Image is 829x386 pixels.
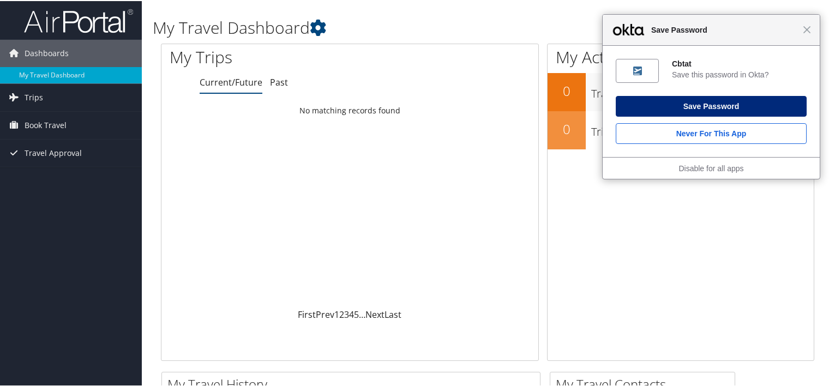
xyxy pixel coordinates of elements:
span: Dashboards [25,39,69,66]
div: Cbtat [672,58,807,68]
a: 4 [349,307,354,319]
a: [PERSON_NAME] [736,5,822,38]
a: First [298,307,316,319]
a: Disable for all apps [678,163,743,172]
h1: My Action Items [548,45,814,68]
a: 2 [339,307,344,319]
a: Prev [316,307,334,319]
h3: Travel Approvals Pending (Advisor Booked) [591,80,814,100]
h3: Trips Missing Hotels [591,118,814,138]
a: Last [385,307,401,319]
img: 9IrUADAAAABklEQVQDAMp15y9HRpfFAAAAAElFTkSuQmCC [633,65,642,74]
span: Save Password [646,22,803,35]
a: Past [270,75,288,87]
td: No matching records found [161,100,538,119]
a: 1 [334,307,339,319]
a: Current/Future [200,75,262,87]
div: Save this password in Okta? [672,69,807,79]
img: airportal-logo.png [24,7,133,33]
span: Book Travel [25,111,67,138]
h2: 0 [548,81,586,99]
a: 0Travel Approvals Pending (Advisor Booked) [548,72,814,110]
span: Close [803,25,811,33]
button: Save Password [616,95,807,116]
h2: 0 [548,119,586,137]
a: 3 [344,307,349,319]
span: Travel Approval [25,138,82,166]
a: 0Trips Missing Hotels [548,110,814,148]
h1: My Travel Dashboard [153,15,599,38]
h1: My Trips [170,45,373,68]
span: … [359,307,365,319]
span: Trips [25,83,43,110]
a: 5 [354,307,359,319]
a: Next [365,307,385,319]
button: Never for this App [616,122,807,143]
